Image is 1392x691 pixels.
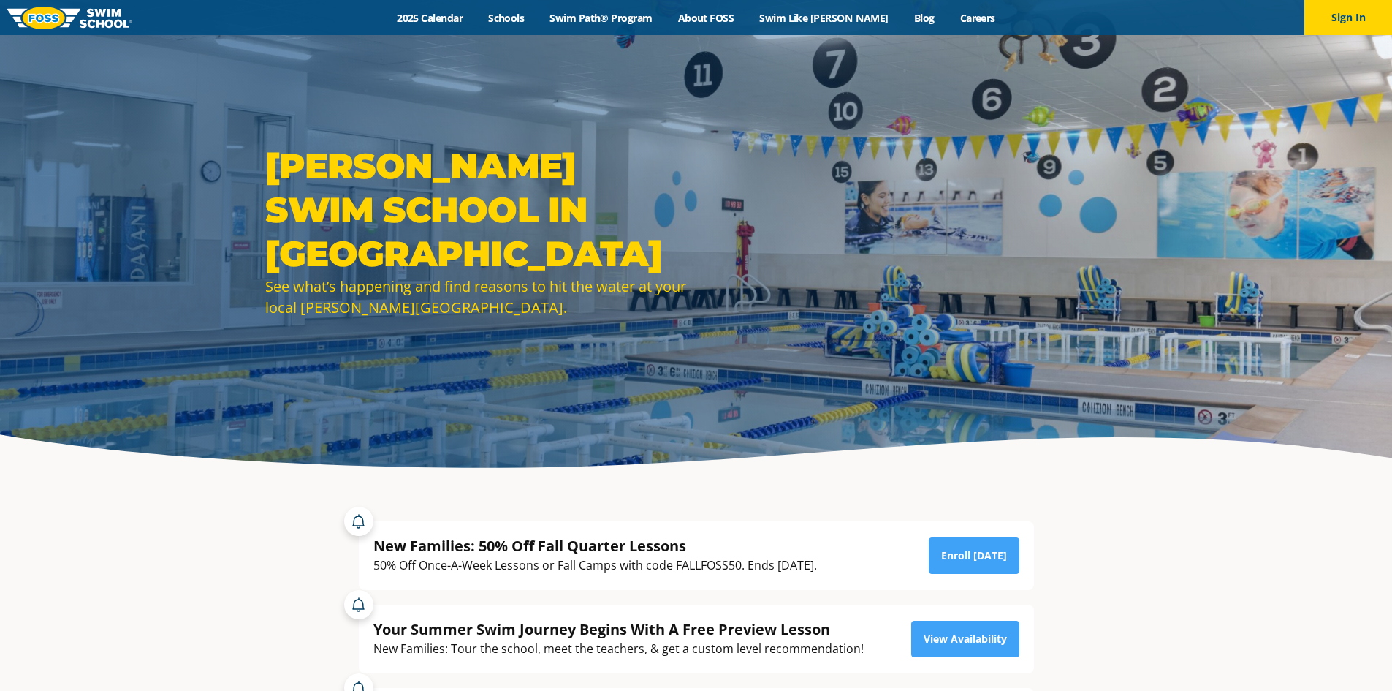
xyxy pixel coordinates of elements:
[373,619,864,639] div: Your Summer Swim Journey Begins With A Free Preview Lesson
[373,536,817,556] div: New Families: 50% Off Fall Quarter Lessons
[7,7,132,29] img: FOSS Swim School Logo
[537,11,665,25] a: Swim Path® Program
[384,11,476,25] a: 2025 Calendar
[665,11,747,25] a: About FOSS
[265,276,689,318] div: See what’s happening and find reasons to hit the water at your local [PERSON_NAME][GEOGRAPHIC_DATA].
[476,11,537,25] a: Schools
[265,144,689,276] h1: [PERSON_NAME] Swim School in [GEOGRAPHIC_DATA]
[929,537,1019,574] a: Enroll [DATE]
[901,11,947,25] a: Blog
[911,621,1019,657] a: View Availability
[373,556,817,575] div: 50% Off Once-A-Week Lessons or Fall Camps with code FALLFOSS50. Ends [DATE].
[373,639,864,659] div: New Families: Tour the school, meet the teachers, & get a custom level recommendation!
[947,11,1008,25] a: Careers
[747,11,902,25] a: Swim Like [PERSON_NAME]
